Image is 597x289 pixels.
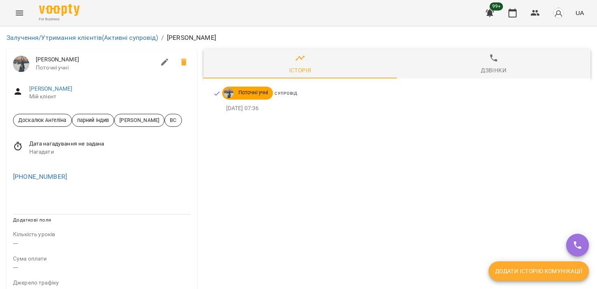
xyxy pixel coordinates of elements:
[10,3,29,23] button: Menu
[39,4,80,16] img: Voopty Logo
[234,89,273,96] span: Поточні учні
[161,33,164,43] li: /
[165,116,181,124] span: ВС
[490,2,503,11] span: 99+
[13,279,190,287] p: field-description
[222,88,234,98] a: Доскалюк Ангеліна
[29,148,190,156] span: Нагадати
[72,116,114,124] span: парний індив
[13,239,190,248] p: ---
[39,17,80,22] span: For Business
[6,34,158,41] a: Залучення/Утримання клієнтів(Активні cупровід)
[13,116,71,124] span: Доскалюк Ангеліна
[115,116,164,124] span: [PERSON_NAME]
[481,65,506,75] div: Дзвінки
[13,255,190,263] p: field-description
[167,33,216,43] p: [PERSON_NAME]
[224,88,234,98] img: Доскалюк Ангеліна
[36,56,155,64] span: [PERSON_NAME]
[553,7,564,19] img: avatar_s.png
[13,230,190,239] p: field-description
[13,173,67,180] a: [PHONE_NUMBER]
[6,33,591,43] nav: breadcrumb
[275,91,298,96] span: cупровід
[36,64,155,72] span: Поточні учні
[29,93,190,101] span: Мій клієнт
[289,65,311,75] div: Історія
[495,266,582,276] span: Додати історію комунікації
[13,56,29,72] img: Доскалюк Ангеліна
[575,9,584,17] span: UA
[29,140,190,148] span: Дата нагадування не задана
[29,85,73,92] a: [PERSON_NAME]
[13,217,51,223] span: Додаткові поля
[226,104,578,113] p: [DATE] 07:36
[489,261,589,281] button: Додати історію комунікації
[572,5,587,20] button: UA
[13,263,190,272] p: ---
